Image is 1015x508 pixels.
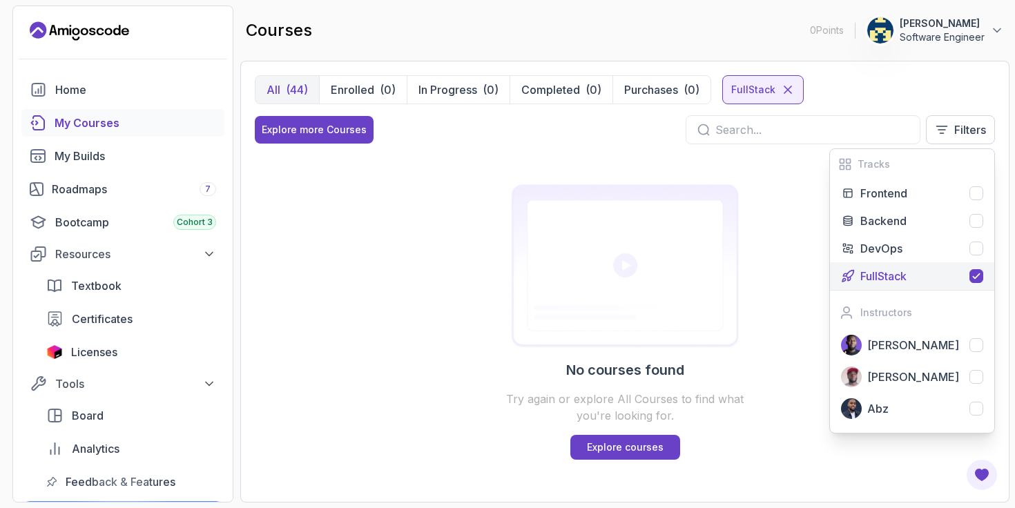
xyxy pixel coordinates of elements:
p: Software Engineer [900,30,985,44]
p: Backend [860,213,907,229]
a: builds [21,142,224,170]
p: FullStack [731,83,775,97]
input: Search... [715,121,909,138]
a: Landing page [30,20,129,42]
button: All(44) [255,76,319,104]
a: Explore courses [570,435,680,460]
p: [PERSON_NAME] [867,369,959,385]
div: Explore more Courses [262,123,367,137]
button: Filters [926,115,995,144]
img: Certificates empty-state [492,184,757,349]
button: Completed(0) [510,76,612,104]
p: All [267,81,280,98]
span: 7 [205,184,211,195]
p: Try again or explore All Courses to find what you're looking for. [492,391,757,424]
div: Bootcamp [55,214,216,231]
p: Purchases [624,81,678,98]
a: analytics [38,435,224,462]
p: Explore courses [587,440,664,454]
button: Resources [21,242,224,266]
div: My Courses [55,115,216,131]
div: Tools [55,375,216,392]
div: (0) [483,81,499,98]
p: [PERSON_NAME] [900,17,985,30]
span: Licenses [71,344,117,360]
h2: Tracks [858,157,890,171]
h2: No courses found [566,360,684,380]
a: courses [21,109,224,137]
p: Enrolled [331,81,374,98]
span: Textbook [71,277,122,294]
div: Resources [55,246,216,262]
a: roadmaps [21,175,224,203]
span: Cohort 3 [177,217,213,228]
p: Completed [521,81,580,98]
img: user profile image [867,17,893,43]
a: bootcamp [21,208,224,236]
button: In Progress(0) [407,76,510,104]
a: feedback [38,468,224,496]
p: Filters [954,121,986,138]
p: 0 Points [810,23,844,37]
img: instructor img [841,398,862,419]
p: FullStack [860,268,907,284]
h2: courses [246,19,312,41]
p: Abz [867,400,889,417]
span: Feedback & Features [66,473,175,490]
button: Tools [21,371,224,396]
a: home [21,76,224,104]
button: Frontend [830,179,994,207]
div: (0) [586,81,601,98]
div: (44) [286,81,308,98]
img: instructor img [841,367,862,387]
button: instructor imgAbz [830,393,994,424]
img: instructor img [841,335,862,355]
div: Home [55,81,216,98]
a: board [38,402,224,429]
span: Analytics [72,440,119,457]
p: Frontend [860,185,907,202]
span: Certificates [72,311,133,327]
a: textbook [38,272,224,300]
a: licenses [38,338,224,366]
button: instructor img[PERSON_NAME] [830,361,994,393]
button: Explore more Courses [255,116,374,144]
button: Backend [830,207,994,235]
span: Board [72,407,104,424]
h2: Instructors [860,306,912,320]
button: user profile image[PERSON_NAME]Software Engineer [867,17,1004,44]
div: Roadmaps [52,181,216,197]
button: FullStack [830,262,994,290]
div: (0) [684,81,699,98]
a: certificates [38,305,224,333]
p: [PERSON_NAME] [867,337,959,353]
p: In Progress [418,81,477,98]
img: jetbrains icon [46,345,63,359]
div: My Builds [55,148,216,164]
p: DevOps [860,240,902,257]
div: (0) [380,81,396,98]
button: Purchases(0) [612,76,710,104]
button: DevOps [830,235,994,262]
button: Open Feedback Button [965,458,998,491]
button: instructor img[PERSON_NAME] [830,329,994,361]
button: Enrolled(0) [319,76,407,104]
